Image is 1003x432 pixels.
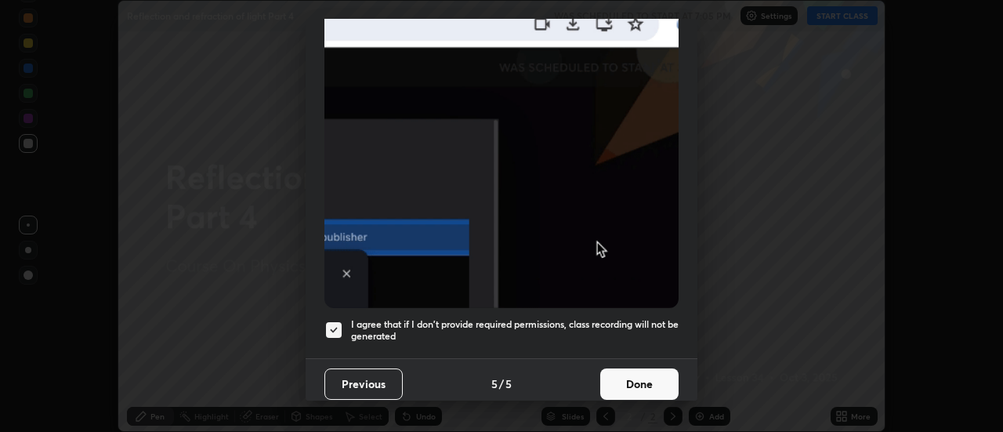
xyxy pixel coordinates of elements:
[499,376,504,392] h4: /
[491,376,498,392] h4: 5
[505,376,512,392] h4: 5
[324,368,403,400] button: Previous
[351,318,679,343] h5: I agree that if I don't provide required permissions, class recording will not be generated
[600,368,679,400] button: Done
